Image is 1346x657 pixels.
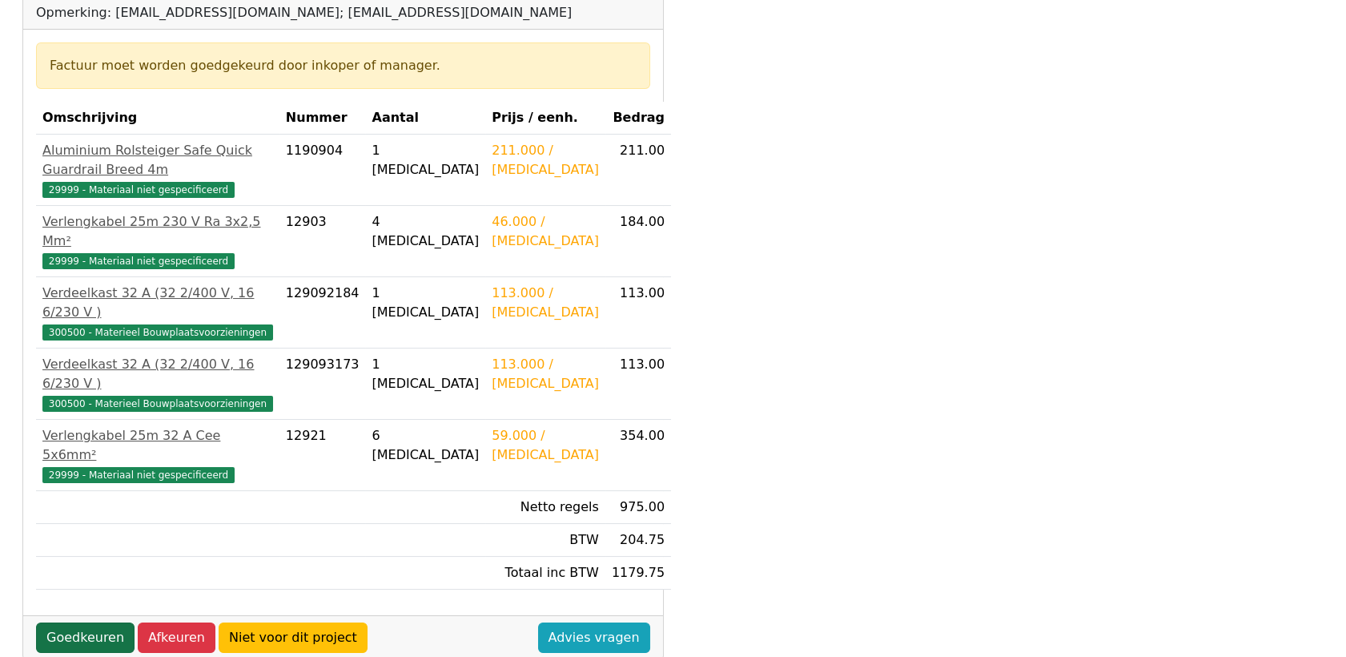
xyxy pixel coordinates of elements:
[42,324,273,341] span: 300500 - Materieel Bouwplaatsvoorzieningen
[42,141,273,199] a: Aluminium Rolsteiger Safe Quick Guardrail Breed 4m29999 - Materiaal niet gespecificeerd
[365,102,485,135] th: Aantal
[42,467,235,483] span: 29999 - Materiaal niet gespecificeerd
[492,141,599,179] div: 211.000 / [MEDICAL_DATA]
[492,355,599,393] div: 113.000 / [MEDICAL_DATA]
[605,491,671,524] td: 975.00
[42,284,273,322] div: Verdeelkast 32 A (32 2/400 V, 16 6/230 V )
[605,557,671,590] td: 1179.75
[372,212,479,251] div: 4 [MEDICAL_DATA]
[492,212,599,251] div: 46.000 / [MEDICAL_DATA]
[372,141,479,179] div: 1 [MEDICAL_DATA]
[279,349,366,420] td: 129093173
[605,135,671,206] td: 211.00
[485,102,605,135] th: Prijs / eenh.
[36,102,279,135] th: Omschrijving
[42,284,273,341] a: Verdeelkast 32 A (32 2/400 V, 16 6/230 V )300500 - Materieel Bouwplaatsvoorzieningen
[492,284,599,322] div: 113.000 / [MEDICAL_DATA]
[36,623,135,653] a: Goedkeuren
[279,102,366,135] th: Nummer
[605,277,671,349] td: 113.00
[605,524,671,557] td: 204.75
[42,355,273,413] a: Verdeelkast 32 A (32 2/400 V, 16 6/230 V )300500 - Materieel Bouwplaatsvoorzieningen
[605,102,671,135] th: Bedrag
[372,426,479,465] div: 6 [MEDICAL_DATA]
[50,56,637,75] div: Factuur moet worden goedgekeurd door inkoper of manager.
[485,491,605,524] td: Netto regels
[36,3,572,22] div: Opmerking: [EMAIL_ADDRESS][DOMAIN_NAME]; [EMAIL_ADDRESS][DOMAIN_NAME]
[279,277,366,349] td: 129092184
[42,396,273,412] span: 300500 - Materieel Bouwplaatsvoorzieningen
[605,349,671,420] td: 113.00
[372,355,479,393] div: 1 [MEDICAL_DATA]
[42,141,273,179] div: Aluminium Rolsteiger Safe Quick Guardrail Breed 4m
[279,206,366,277] td: 12903
[42,182,235,198] span: 29999 - Materiaal niet gespecificeerd
[279,420,366,491] td: 12921
[42,212,273,251] div: Verlengkabel 25m 230 V Ra 3x2,5 Mm²
[485,524,605,557] td: BTW
[485,557,605,590] td: Totaal inc BTW
[42,426,273,484] a: Verlengkabel 25m 32 A Cee 5x6mm²29999 - Materiaal niet gespecificeerd
[42,212,273,270] a: Verlengkabel 25m 230 V Ra 3x2,5 Mm²29999 - Materiaal niet gespecificeerd
[42,253,235,269] span: 29999 - Materiaal niet gespecificeerd
[279,135,366,206] td: 1190904
[138,623,215,653] a: Afkeuren
[372,284,479,322] div: 1 [MEDICAL_DATA]
[605,206,671,277] td: 184.00
[219,623,368,653] a: Niet voor dit project
[42,426,273,465] div: Verlengkabel 25m 32 A Cee 5x6mm²
[605,420,671,491] td: 354.00
[538,623,650,653] a: Advies vragen
[492,426,599,465] div: 59.000 / [MEDICAL_DATA]
[42,355,273,393] div: Verdeelkast 32 A (32 2/400 V, 16 6/230 V )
